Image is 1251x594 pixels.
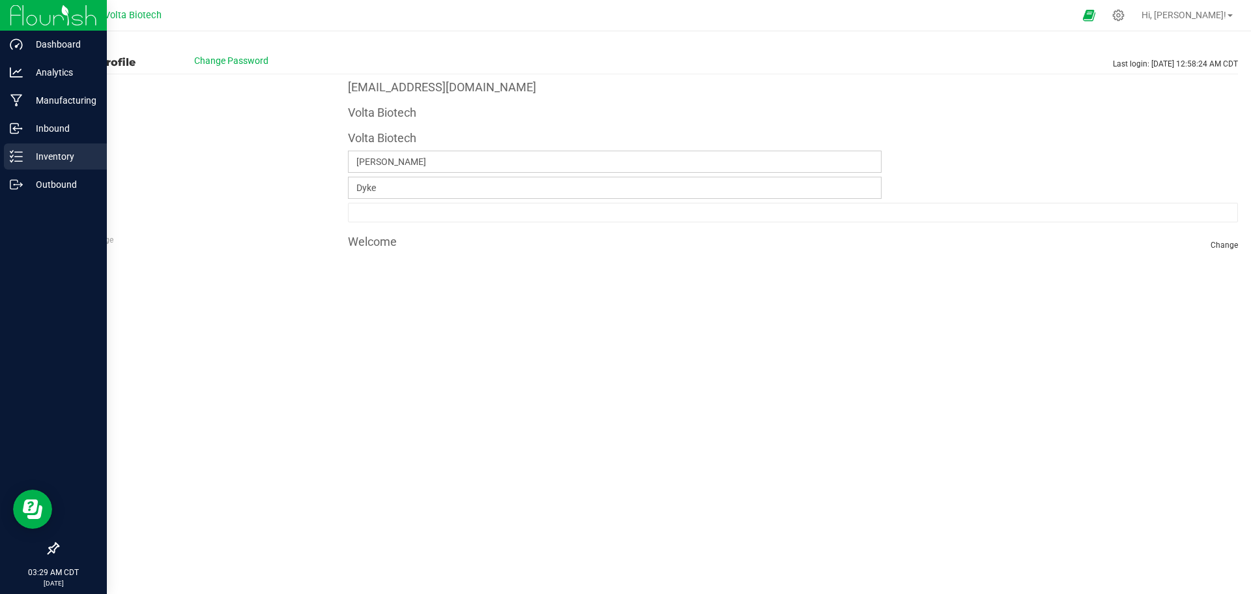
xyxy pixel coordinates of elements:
[348,203,1239,222] input: Format: (999) 999-9999
[348,106,416,119] h4: Volta Biotech
[13,490,52,529] iframe: Resource center
[104,10,162,21] span: Volta Biotech
[194,55,268,66] span: Change Password
[23,37,101,52] p: Dashboard
[10,38,23,51] inline-svg: Dashboard
[166,50,296,72] button: Change Password
[23,93,101,108] p: Manufacturing
[6,567,101,578] p: 03:29 AM CDT
[348,235,1239,248] h4: Welcome
[10,66,23,79] inline-svg: Analytics
[348,132,1239,145] h4: Volta Biotech
[1113,58,1238,70] span: Last login: [DATE] 12:58:24 AM CDT
[1211,239,1238,251] span: Change
[23,121,101,136] p: Inbound
[10,94,23,107] inline-svg: Manufacturing
[10,178,23,191] inline-svg: Outbound
[23,149,101,164] p: Inventory
[10,150,23,163] inline-svg: Inventory
[1074,3,1104,28] span: Open Ecommerce Menu
[6,578,101,588] p: [DATE]
[23,177,101,192] p: Outbound
[348,81,536,94] h4: [EMAIL_ADDRESS][DOMAIN_NAME]
[23,65,101,80] p: Analytics
[1110,9,1127,22] div: Manage settings
[10,122,23,135] inline-svg: Inbound
[1142,10,1226,20] span: Hi, [PERSON_NAME]!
